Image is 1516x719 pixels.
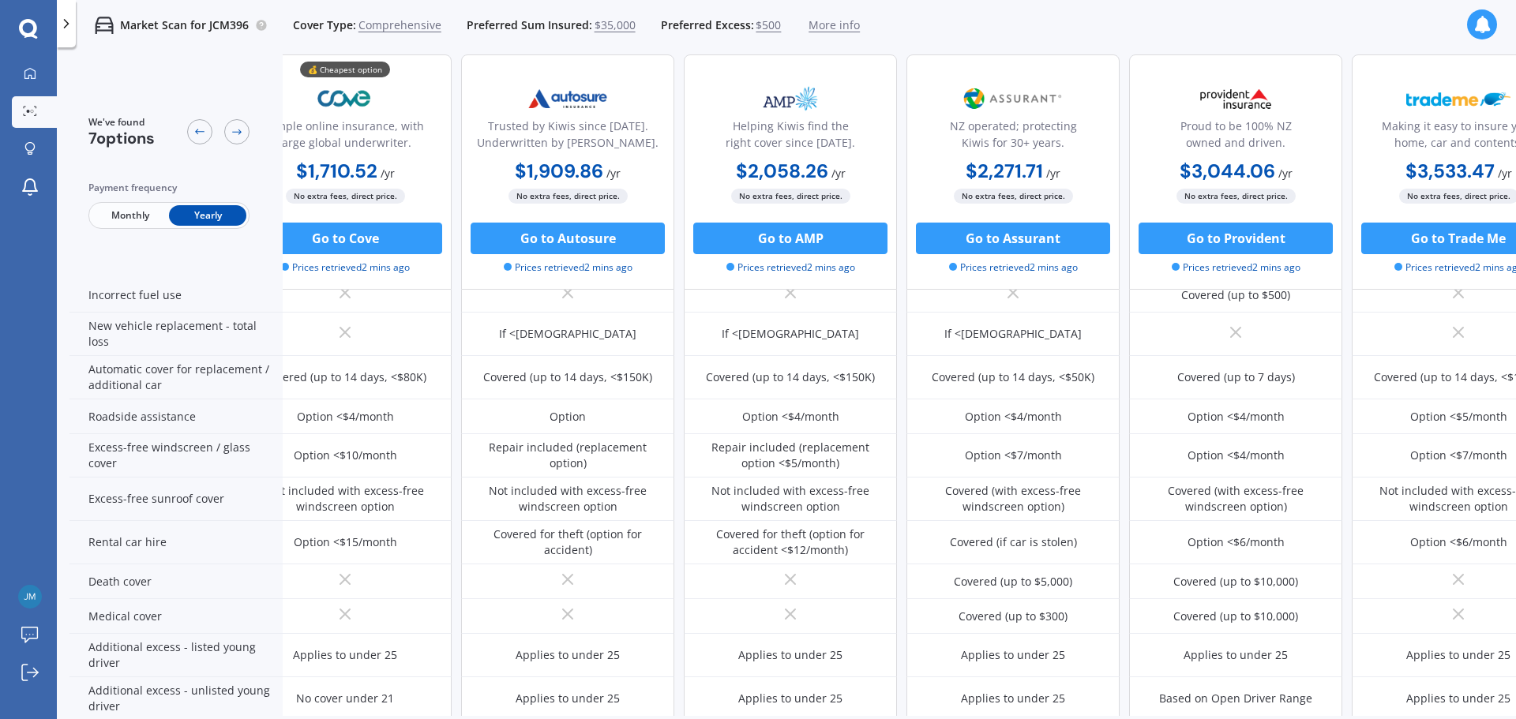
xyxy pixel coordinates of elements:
div: Additional excess - listed young driver [69,634,283,677]
span: No extra fees, direct price. [731,189,850,204]
span: 7 options [88,128,155,148]
div: Option <$4/month [965,409,1062,425]
button: Go to Cove [248,223,442,254]
span: Prices retrieved 2 mins ago [726,260,855,275]
b: $1,909.86 [515,159,603,183]
div: Roadside assistance [69,399,283,434]
div: If <[DEMOGRAPHIC_DATA] [722,326,859,342]
div: Covered (with excess-free windscreen option) [918,483,1108,515]
div: Applies to under 25 [738,691,842,706]
div: Option <$4/month [1188,448,1285,463]
div: Option <$4/month [742,409,839,425]
div: Automatic cover for replacement / additional car [69,356,283,399]
div: Trusted by Kiwis since [DATE]. Underwritten by [PERSON_NAME]. [475,118,661,157]
button: Go to Provident [1139,223,1333,254]
div: Excess-free windscreen / glass cover [69,434,283,477]
div: NZ operated; protecting Kiwis for 30+ years. [920,118,1106,157]
div: Option <$7/month [965,448,1062,463]
div: Option <$10/month [294,448,397,463]
div: Covered (with excess-free windscreen option) [1141,483,1330,515]
div: Applies to under 25 [961,691,1065,706]
div: Covered for theft (option for accident) [473,526,662,558]
span: Comprehensive [358,17,441,33]
div: Repair included (replacement option <$5/month) [696,440,885,471]
div: Covered (up to $10,000) [1173,609,1298,624]
div: If <[DEMOGRAPHIC_DATA] [944,326,1082,342]
img: Provident.png [1184,79,1288,118]
div: Option <$4/month [1188,409,1285,425]
div: Option <$5/month [1410,409,1507,425]
span: / yr [1046,166,1060,181]
div: Covered (if car is stolen) [950,534,1077,550]
span: / yr [1498,166,1512,181]
div: Rental car hire [69,521,283,564]
b: $2,271.71 [966,159,1043,183]
span: Preferred Sum Insured: [467,17,592,33]
span: Monthly [92,205,169,226]
img: 81cd14a1150403c9a0de694ba49307ea [18,585,42,609]
div: Applies to under 25 [293,647,397,663]
div: Applies to under 25 [516,691,620,706]
img: Cove.webp [293,79,397,118]
b: $3,044.06 [1180,159,1275,183]
div: No cover under 21 [296,691,394,706]
div: Covered (up to 7 days) [1177,369,1295,385]
div: Covered (up to $5,000) [954,574,1072,590]
span: No extra fees, direct price. [1176,189,1296,204]
div: Covered (up to $10,000) [1173,574,1298,590]
span: Prices retrieved 2 mins ago [504,260,632,275]
div: Medical cover [69,599,283,634]
b: $3,533.47 [1405,159,1495,183]
div: Applies to under 25 [738,647,842,663]
div: Covered (up to 14 days, <$150K) [706,369,875,385]
div: Option [550,409,586,425]
div: Option <$6/month [1188,534,1285,550]
div: Covered (up to $500) [1181,287,1290,303]
span: Yearly [169,205,246,226]
button: Go to AMP [693,223,887,254]
div: Not included with excess-free windscreen option [250,483,440,515]
div: Helping Kiwis find the right cover since [DATE]. [697,118,884,157]
span: No extra fees, direct price. [508,189,628,204]
div: Applies to under 25 [961,647,1065,663]
button: Go to Assurant [916,223,1110,254]
span: No extra fees, direct price. [954,189,1073,204]
b: $2,058.26 [736,159,828,183]
div: Simple online insurance, with large global underwriter. [252,118,438,157]
span: Prices retrieved 2 mins ago [1172,260,1300,275]
div: Proud to be 100% NZ owned and driven. [1143,118,1329,157]
span: $500 [756,17,781,33]
span: No extra fees, direct price. [286,189,405,204]
div: Covered (up to $300) [959,609,1068,624]
img: Assurant.png [961,79,1065,118]
span: / yr [606,166,621,181]
div: Option <$7/month [1410,448,1507,463]
div: Payment frequency [88,180,250,196]
img: AMP.webp [738,79,842,118]
span: We've found [88,115,155,129]
div: Option <$15/month [294,534,397,550]
div: Applies to under 25 [1406,691,1510,706]
span: $35,000 [595,17,636,33]
div: Applies to under 25 [516,647,620,663]
div: Death cover [69,564,283,599]
div: New vehicle replacement - total loss [69,313,283,356]
div: Not included with excess-free windscreen option [696,483,885,515]
span: More info [809,17,860,33]
span: / yr [831,166,846,181]
div: Covered for theft (option for accident <$12/month) [696,526,885,558]
div: 💰 Cheapest option [300,62,390,77]
b: $1,710.52 [296,159,377,183]
span: Prices retrieved 2 mins ago [281,260,410,275]
img: Trademe.webp [1406,79,1510,118]
div: Applies to under 25 [1406,647,1510,663]
div: Based on Open Driver Range [1159,691,1312,706]
span: Preferred Excess: [661,17,754,33]
div: Option <$4/month [297,409,394,425]
div: If <[DEMOGRAPHIC_DATA] [499,326,636,342]
img: car.f15378c7a67c060ca3f3.svg [95,16,114,35]
div: Not included with excess-free windscreen option [473,483,662,515]
img: Autosure.webp [516,79,620,118]
p: Market Scan for JCM396 [120,17,249,33]
div: Excess-free sunroof cover [69,477,283,521]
